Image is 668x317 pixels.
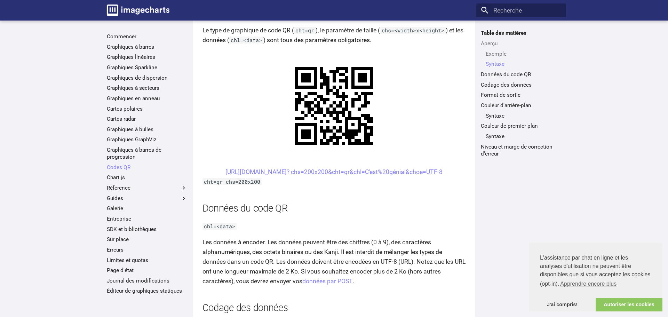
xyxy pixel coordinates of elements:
img: graphique [279,51,389,161]
a: données par POST [302,278,353,285]
font: Apprendre encore plus [560,281,617,287]
font: Graphiques de dispersion [107,75,168,81]
a: Éditeur de graphiques statiques [107,287,187,294]
font: Journal des modifications [107,278,169,284]
a: en savoir plus sur les cookies [559,279,618,289]
nav: Couleur de premier plan [481,133,561,140]
font: Galerie [107,205,123,212]
font: Chart.js [107,174,125,181]
font: Niveau et marge de correction d'erreur [481,144,552,157]
a: autoriser les cookies [596,298,662,312]
font: Erreurs [107,247,124,253]
font: Entreprise [107,216,131,222]
a: Sur place [107,236,187,243]
font: Le type de graphique de code QR ( [202,27,294,34]
a: Limites et quotas [107,257,187,264]
a: Codage des données [481,81,561,88]
code: chl=<data> [202,223,237,230]
a: Données du code QR [481,71,561,78]
a: Niveau et marge de correction d'erreur [481,143,561,157]
font: Codage des données [202,302,288,314]
font: Données du code QR [202,203,288,214]
a: Aperçu [481,40,561,47]
nav: Table des matières [476,30,566,157]
a: SDK et bibliothèques [107,226,187,233]
a: Graphiques Sparkline [107,64,187,71]
a: Graphiques GraphViz [107,136,187,143]
a: Commencer [107,33,187,40]
a: Syntaxe [486,112,562,119]
a: [URL][DOMAIN_NAME]? chs=200x200&cht=qr&chl=C'est%20génial&choe=UTF-8 [225,168,443,175]
a: Couleur d'arrière-plan [481,102,561,109]
font: Les données à encoder. Les données peuvent être des chiffres (0 à 9), des caractères alphanumériq... [202,239,466,285]
a: Graphiques de dispersion [107,74,187,81]
a: Graphiques à bulles [107,126,187,133]
code: chl=<data> [229,37,264,43]
font: Limites et quotas [107,257,148,263]
a: Erreurs [107,246,187,253]
a: Graphiques à secteurs [107,85,187,92]
font: Exemple [486,51,507,57]
a: Syntaxe [486,61,562,68]
a: Chart.js [107,174,187,181]
font: Graphiques à bulles [107,126,153,133]
font: Éditeur de graphiques statiques [107,288,182,294]
font: Commencer [107,33,136,40]
input: Recherche [476,3,566,17]
font: Table des matières [481,30,526,36]
a: Graphiques à barres [107,43,187,50]
font: . [353,278,355,285]
a: Cartes polaires [107,105,187,112]
font: Graphiques GraphViz [107,136,157,143]
div: consentement aux cookies [529,243,662,311]
a: Couleur de premier plan [481,122,561,129]
font: Codage des données [481,82,532,88]
font: ), le paramètre de taille ( [316,27,380,34]
font: Graphiques Sparkline [107,64,157,71]
code: chs=<width>x<height> [380,27,446,34]
font: J'ai compris! [547,302,578,307]
code: cht=qr chs=200x200 [202,178,262,185]
font: Autoriser les cookies [604,302,654,307]
font: L'assistance par chat en ligne et les analyses d'utilisation ne peuvent être disponibles que si v... [540,255,651,287]
font: Cartes polaires [107,106,143,112]
font: Codes QR [107,164,130,171]
font: Couleur de premier plan [481,123,538,129]
a: Syntaxe [486,133,562,140]
font: Couleur d'arrière-plan [481,102,531,109]
code: cht=qr [294,27,316,34]
font: Graphiques à barres [107,44,154,50]
a: Journal des modifications [107,277,187,284]
img: logo [107,5,169,16]
font: Graphiques linéaires [107,54,155,60]
font: Graphiques en anneau [107,95,160,102]
font: Guides [107,195,123,201]
a: Codes QR [107,164,187,171]
a: Graphiques linéaires [107,54,187,61]
font: Format de sortie [481,92,520,98]
a: Format de sortie [481,92,561,98]
font: Référence [107,185,130,191]
a: Documentation des graphiques d'images [104,1,173,19]
a: Entreprise [107,215,187,222]
font: Données du code QR [481,71,531,78]
a: Graphiques à barres de progression [107,146,187,160]
font: Graphiques à barres de progression [107,147,161,160]
a: Page d'état [107,267,187,274]
a: Exemple [486,50,562,57]
nav: Aperçu [481,50,561,68]
font: Sur place [107,236,129,243]
font: Page d'état [107,267,134,274]
font: Syntaxe [486,113,504,119]
font: Aperçu [481,40,498,47]
a: Cartes radar [107,116,187,122]
font: Syntaxe [486,61,504,67]
nav: Couleur d'arrière-plan [481,112,561,119]
font: ) sont tous des paramètres obligatoires. [263,37,372,43]
font: SDK et bibliothèques [107,226,157,232]
font: Graphiques à secteurs [107,85,159,91]
a: Galerie [107,205,187,212]
a: ignorer le message de cookie [529,298,596,312]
